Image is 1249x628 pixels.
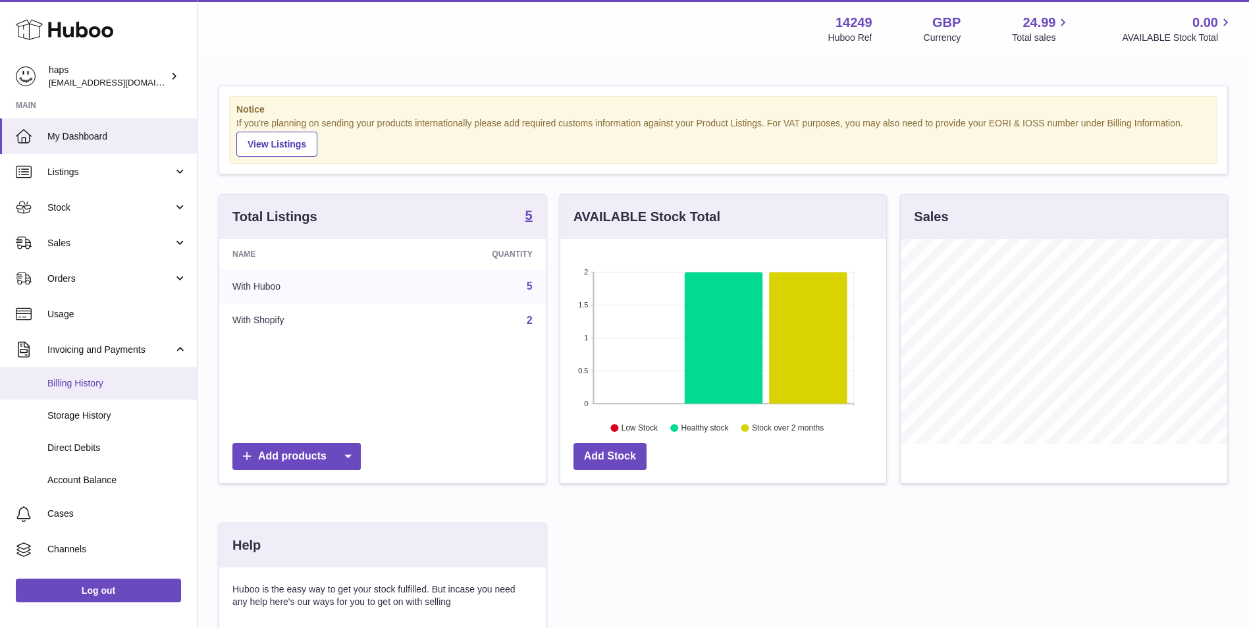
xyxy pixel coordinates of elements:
[49,77,194,88] span: [EMAIL_ADDRESS][DOMAIN_NAME]
[47,130,187,143] span: My Dashboard
[622,423,658,432] text: Low Stock
[236,117,1210,157] div: If you're planning on sending your products internationally please add required customs informati...
[752,423,824,432] text: Stock over 2 months
[527,280,533,292] a: 5
[236,132,317,157] a: View Listings
[525,209,533,224] a: 5
[1012,14,1071,44] a: 24.99 Total sales
[49,64,167,89] div: haps
[47,474,187,486] span: Account Balance
[219,269,395,303] td: With Huboo
[395,239,545,269] th: Quantity
[578,301,588,309] text: 1.5
[219,239,395,269] th: Name
[584,400,588,407] text: 0
[219,303,395,338] td: With Shopify
[1192,14,1218,32] span: 0.00
[47,409,187,422] span: Storage History
[47,308,187,321] span: Usage
[836,14,872,32] strong: 14249
[47,237,173,249] span: Sales
[584,268,588,276] text: 2
[924,32,961,44] div: Currency
[236,103,1210,116] strong: Notice
[47,508,187,520] span: Cases
[47,273,173,285] span: Orders
[932,14,961,32] strong: GBP
[527,315,533,326] a: 2
[47,442,187,454] span: Direct Debits
[16,579,181,602] a: Log out
[232,208,317,226] h3: Total Listings
[1023,14,1055,32] span: 24.99
[1122,32,1233,44] span: AVAILABLE Stock Total
[681,423,729,432] text: Healthy stock
[1122,14,1233,44] a: 0.00 AVAILABLE Stock Total
[47,201,173,214] span: Stock
[573,208,720,226] h3: AVAILABLE Stock Total
[1012,32,1071,44] span: Total sales
[232,536,261,554] h3: Help
[584,334,588,342] text: 1
[828,32,872,44] div: Huboo Ref
[47,344,173,356] span: Invoicing and Payments
[47,543,187,556] span: Channels
[232,583,533,608] p: Huboo is the easy way to get your stock fulfilled. But incase you need any help here's our ways f...
[525,209,533,222] strong: 5
[16,66,36,86] img: internalAdmin-14249@internal.huboo.com
[573,443,647,470] a: Add Stock
[47,377,187,390] span: Billing History
[914,208,948,226] h3: Sales
[47,166,173,178] span: Listings
[232,443,361,470] a: Add products
[578,367,588,375] text: 0.5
